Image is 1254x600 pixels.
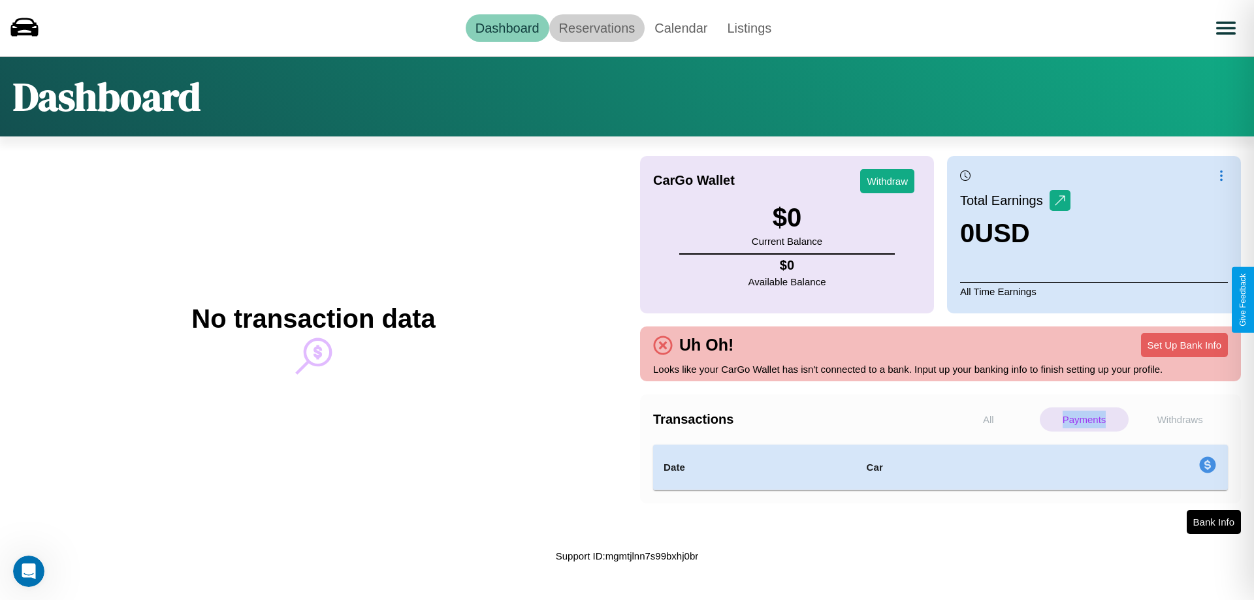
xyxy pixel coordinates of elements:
div: Give Feedback [1238,274,1247,326]
a: Dashboard [466,14,549,42]
h4: CarGo Wallet [653,173,735,188]
a: Reservations [549,14,645,42]
button: Withdraw [860,169,914,193]
h3: $ 0 [752,203,822,232]
p: Total Earnings [960,189,1050,212]
h4: Uh Oh! [673,336,740,355]
p: All Time Earnings [960,282,1228,300]
table: simple table [653,445,1228,490]
button: Bank Info [1187,510,1241,534]
h4: Date [664,460,845,475]
a: Calendar [645,14,717,42]
p: Available Balance [748,273,826,291]
button: Open menu [1208,10,1244,46]
button: Set Up Bank Info [1141,333,1228,357]
h2: No transaction data [191,304,435,334]
p: All [944,407,1033,432]
p: Current Balance [752,232,822,250]
h4: $ 0 [748,258,826,273]
p: Payments [1040,407,1129,432]
p: Looks like your CarGo Wallet has isn't connected to a bank. Input up your banking info to finish ... [653,360,1228,378]
h4: Car [866,460,1024,475]
h3: 0 USD [960,219,1070,248]
p: Support ID: mgmtjlnn7s99bxhj0br [556,547,698,565]
h4: Transactions [653,412,940,427]
p: Withdraws [1135,407,1225,432]
h1: Dashboard [13,70,201,123]
iframe: Intercom live chat [13,556,44,587]
a: Listings [717,14,781,42]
